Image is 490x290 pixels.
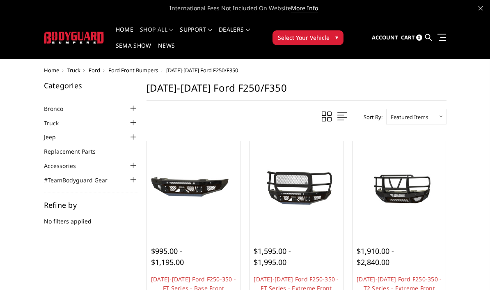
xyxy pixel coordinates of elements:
a: More Info [291,4,318,12]
h5: Refine by [44,201,138,209]
span: $1,910.00 - $2,840.00 [357,246,394,267]
a: 2023-2025 Ford F250-350 - FT Series - Base Front Bumper [149,143,238,233]
a: News [158,43,175,59]
span: Select Your Vehicle [278,33,330,42]
a: Jeep [44,133,66,141]
span: $995.00 - $1,195.00 [151,246,184,267]
a: Account [372,27,398,49]
label: Sort By: [359,111,382,123]
a: Truck [44,119,69,127]
a: Ford [89,67,100,74]
div: No filters applied [44,201,138,234]
a: Ford Front Bumpers [108,67,158,74]
a: Dealers [219,27,250,43]
img: 2023-2025 Ford F250-350 - FT Series - Base Front Bumper [149,167,238,209]
h5: Categories [44,82,138,89]
img: BODYGUARD BUMPERS [44,32,104,44]
span: $1,595.00 - $1,995.00 [254,246,291,267]
a: Accessories [44,161,86,170]
img: 2023-2025 Ford F250-350 - T2 Series - Extreme Front Bumper (receiver or winch) [355,163,444,213]
img: 2023-2025 Ford F250-350 - FT Series - Extreme Front Bumper [252,167,341,209]
h1: [DATE]-[DATE] Ford F250/F350 [147,82,446,101]
a: Bronco [44,104,73,113]
span: Cart [401,34,415,41]
a: #TeamBodyguard Gear [44,176,118,184]
a: Support [180,27,212,43]
a: Cart 0 [401,27,422,49]
a: shop all [140,27,173,43]
a: Replacement Parts [44,147,106,156]
span: [DATE]-[DATE] Ford F250/F350 [166,67,238,74]
a: SEMA Show [116,43,151,59]
button: Select Your Vehicle [272,30,343,45]
a: Home [44,67,59,74]
span: Account [372,34,398,41]
a: Truck [67,67,80,74]
span: 0 [416,35,422,41]
span: ▾ [335,33,338,41]
a: 2023-2025 Ford F250-350 - T2 Series - Extreme Front Bumper (receiver or winch) 2023-2025 Ford F25... [355,143,444,233]
a: Home [116,27,133,43]
a: 2023-2025 Ford F250-350 - FT Series - Extreme Front Bumper 2023-2025 Ford F250-350 - FT Series - ... [252,143,341,233]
